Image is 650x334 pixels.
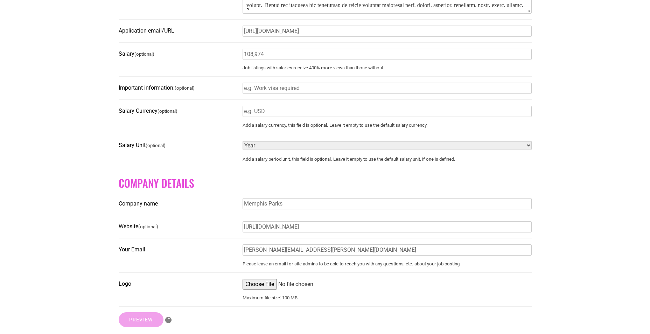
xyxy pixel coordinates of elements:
input: Enter an email address or website URL [243,26,532,37]
small: (optional) [146,143,166,148]
small: Please leave an email for site admins to be able to reach you with any questions, etc. about your... [243,261,532,267]
small: Job listings with salaries receive 400% more views than those without. [243,65,532,71]
small: Add a salary period unit, this field is optional. Leave it empty to use the default salary unit, ... [243,156,532,162]
label: Application email/URL [119,25,238,36]
label: Salary Currency [119,105,238,117]
input: http:// [243,221,532,232]
small: (optional) [158,109,177,114]
small: Add a salary currency, this field is optional. Leave it empty to use the default salary currency. [243,123,532,128]
input: e.g. USD$ 40,000 [243,49,532,60]
input: e.g. Work visa required [243,83,532,94]
input: Enter the name of the company [243,198,532,209]
label: Salary [119,48,238,60]
div: p [246,8,249,13]
label: Logo [119,278,238,290]
label: Website [119,221,238,232]
small: (optional) [134,51,154,57]
small: (optional) [138,224,158,229]
input: Preview [119,312,163,327]
small: (optional) [175,85,195,91]
label: Company name [119,198,238,209]
input: e.g. USD [243,106,532,117]
h2: Company Details [119,177,532,189]
label: Important information: [119,82,238,94]
label: Salary Unit [119,140,238,151]
p: LOREMIPSU DOL SITAMETCO: Adipi elits doe tempori utlaboree do mag Aliquaen ad Minimve Quisn ex ul... [4,6,285,148]
small: Maximum file size: 100 MB. [243,295,532,301]
label: Your Email [119,244,238,255]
